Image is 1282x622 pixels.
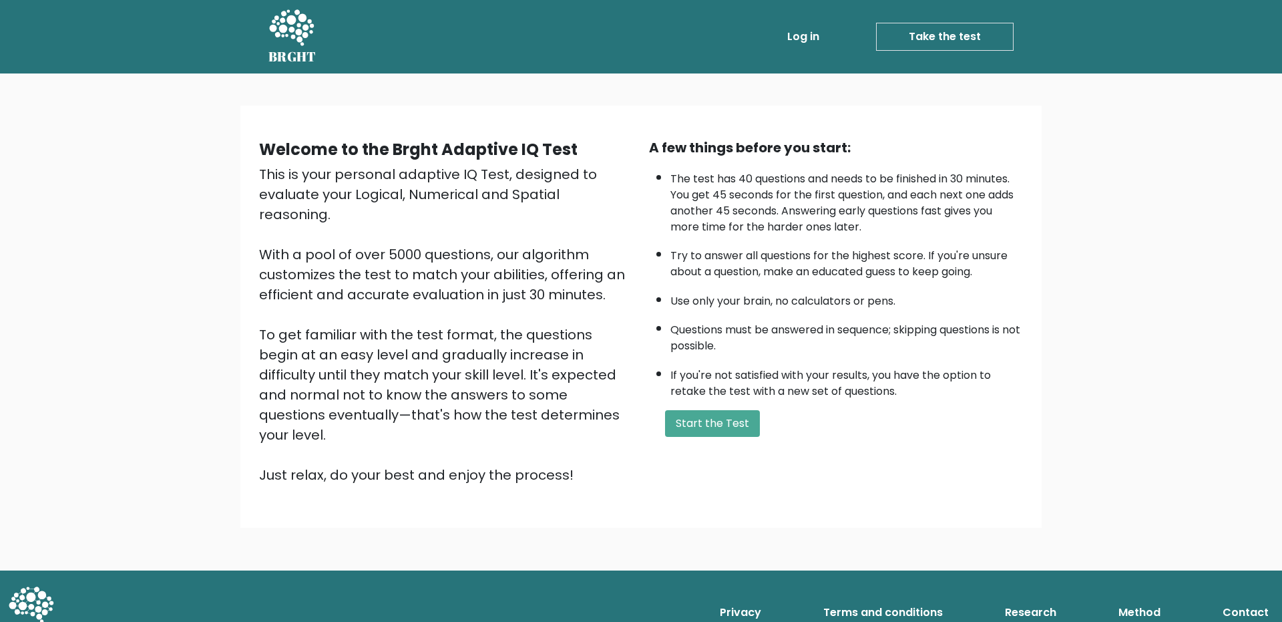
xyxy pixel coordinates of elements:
[876,23,1014,51] a: Take the test
[259,164,633,485] div: This is your personal adaptive IQ Test, designed to evaluate your Logical, Numerical and Spatial ...
[670,287,1023,309] li: Use only your brain, no calculators or pens.
[665,410,760,437] button: Start the Test
[670,164,1023,235] li: The test has 40 questions and needs to be finished in 30 minutes. You get 45 seconds for the firs...
[670,315,1023,354] li: Questions must be answered in sequence; skipping questions is not possible.
[670,361,1023,400] li: If you're not satisfied with your results, you have the option to retake the test with a new set ...
[782,23,825,50] a: Log in
[649,138,1023,158] div: A few things before you start:
[268,5,316,68] a: BRGHT
[268,49,316,65] h5: BRGHT
[670,241,1023,280] li: Try to answer all questions for the highest score. If you're unsure about a question, make an edu...
[259,138,578,160] b: Welcome to the Brght Adaptive IQ Test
